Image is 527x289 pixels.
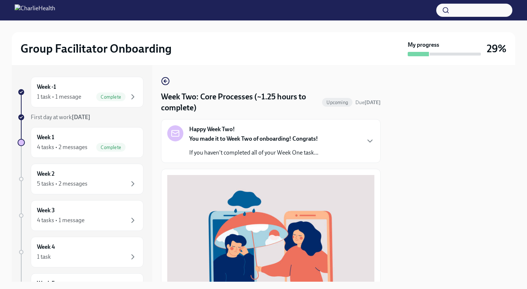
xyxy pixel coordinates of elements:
[37,83,56,91] h6: Week -1
[322,100,352,105] span: Upcoming
[37,180,87,188] div: 5 tasks • 2 messages
[189,149,318,157] p: If you haven't completed all of your Week One task...
[355,99,381,106] span: Due
[96,145,126,150] span: Complete
[37,143,87,151] div: 4 tasks • 2 messages
[18,113,143,121] a: First day at work[DATE]
[15,4,55,16] img: CharlieHealth
[189,135,318,142] strong: You made it to Week Two of onboarding! Congrats!
[18,237,143,267] a: Week 41 task
[18,77,143,107] a: Week -11 task • 1 messageComplete
[18,200,143,231] a: Week 34 tasks • 1 message
[355,99,381,106] span: September 29th, 2025 10:00
[37,206,55,214] h6: Week 3
[18,127,143,158] a: Week 14 tasks • 2 messagesComplete
[37,133,54,141] h6: Week 1
[72,114,90,121] strong: [DATE]
[37,93,81,101] div: 1 task • 1 message
[37,280,55,288] h6: Week 5
[408,41,439,49] strong: My progress
[37,170,55,178] h6: Week 2
[161,91,319,113] h4: Week Two: Core Processes (~1.25 hours to complete)
[18,164,143,194] a: Week 25 tasks • 2 messages
[20,41,172,56] h2: Group Facilitator Onboarding
[365,99,381,106] strong: [DATE]
[189,125,235,133] strong: Happy Week Two!
[31,114,90,121] span: First day at work
[96,94,126,100] span: Complete
[37,216,85,224] div: 4 tasks • 1 message
[487,42,507,55] h3: 29%
[37,243,55,251] h6: Week 4
[37,253,51,261] div: 1 task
